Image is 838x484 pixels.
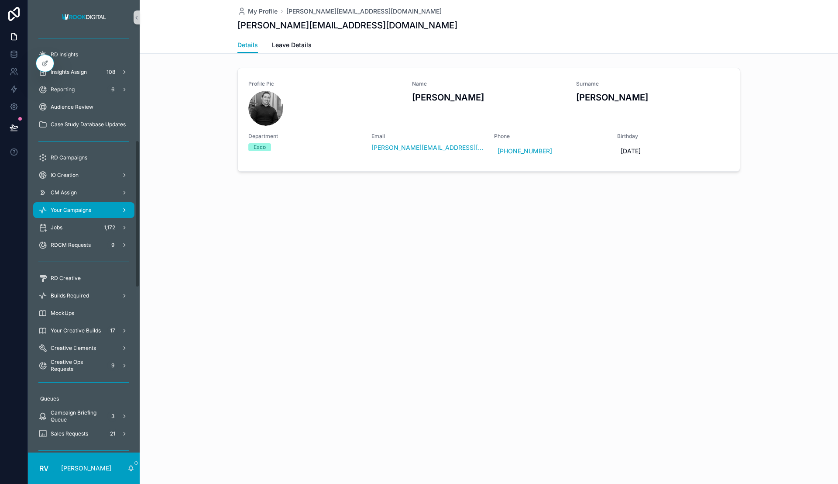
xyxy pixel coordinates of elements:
[33,117,134,132] a: Case Study Database Updates
[51,409,104,423] span: Campaign Briefing Queue
[51,224,62,231] span: Jobs
[51,242,91,249] span: RDCM Requests
[237,19,457,31] h1: [PERSON_NAME][EMAIL_ADDRESS][DOMAIN_NAME]
[101,222,118,233] div: 1,172
[51,327,101,334] span: Your Creative Builds
[107,84,118,95] div: 6
[576,80,729,87] span: Surname
[412,80,565,87] span: Name
[51,51,78,58] span: RD Insights
[237,7,278,16] a: My Profile
[237,37,258,54] a: Details
[371,133,484,140] span: Email
[107,411,118,422] div: 3
[33,323,134,339] a: Your Creative Builds17
[51,359,104,373] span: Creative Ops Requests
[61,464,111,473] p: [PERSON_NAME]
[33,426,134,442] a: Sales Requests21
[33,202,134,218] a: Your Campaigns
[33,47,134,62] a: RD Insights
[33,288,134,304] a: Builds Required
[51,207,91,214] span: Your Campaigns
[51,275,81,282] span: RD Creative
[248,80,402,87] span: Profile Pic
[33,64,134,80] a: Insights Assign108
[33,391,134,407] a: Queues
[104,67,118,77] div: 108
[51,154,87,161] span: RD Campaigns
[371,143,484,152] a: [PERSON_NAME][EMAIL_ADDRESS][DOMAIN_NAME]
[51,104,93,111] span: Audience Review
[33,220,134,235] a: Jobs1,172
[33,408,134,424] a: Campaign Briefing Queue3
[33,150,134,166] a: RD Campaigns
[248,133,361,140] span: Department
[51,69,87,76] span: Insights Assign
[51,86,75,93] span: Reporting
[498,147,552,156] a: [PHONE_NUMBER]
[51,310,74,317] span: MockUps
[51,292,89,299] span: Builds Required
[248,7,278,16] span: My Profile
[576,91,729,104] h3: [PERSON_NAME]
[33,305,134,321] a: MockUps
[272,41,312,49] span: Leave Details
[33,185,134,201] a: CM Assign
[286,7,442,16] a: [PERSON_NAME][EMAIL_ADDRESS][DOMAIN_NAME]
[237,41,258,49] span: Details
[412,91,565,104] h3: [PERSON_NAME]
[33,82,134,97] a: Reporting6
[33,358,134,373] a: Creative Ops Requests9
[107,360,118,371] div: 9
[51,172,79,179] span: IO Creation
[617,133,730,140] span: Birthday
[51,189,77,196] span: CM Assign
[33,270,134,286] a: RD Creative
[107,240,118,250] div: 9
[254,143,266,151] div: Exco
[51,121,126,128] span: Case Study Database Updates
[107,429,118,439] div: 21
[33,237,134,253] a: RDCM Requests9
[272,37,312,55] a: Leave Details
[33,167,134,183] a: IO Creation
[28,35,140,453] div: scrollable content
[33,99,134,115] a: Audience Review
[107,325,118,336] div: 17
[39,463,48,474] span: RV
[33,340,134,356] a: Creative Elements
[621,147,726,156] span: [DATE]
[494,133,607,140] span: Phone
[51,430,88,437] span: Sales Requests
[40,395,59,402] span: Queues
[59,10,109,24] img: App logo
[51,345,96,352] span: Creative Elements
